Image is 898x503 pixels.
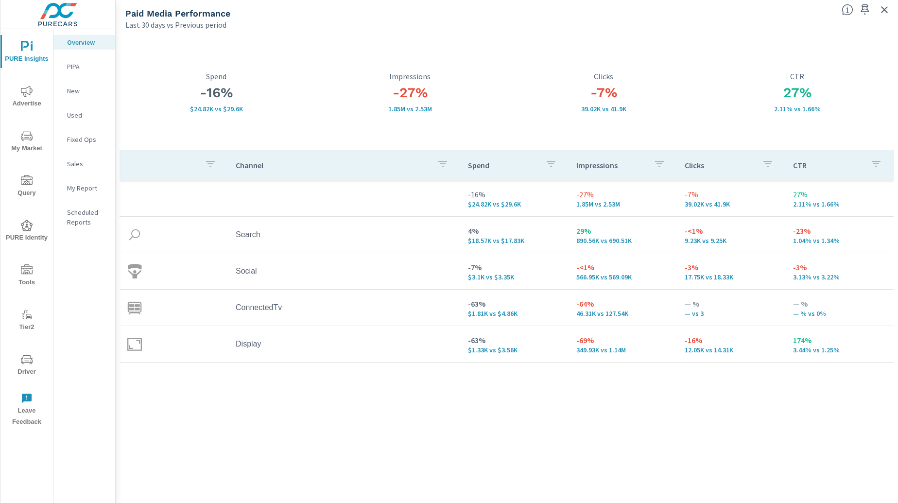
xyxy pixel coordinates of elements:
div: Fixed Ops [53,132,115,147]
p: 39,023 vs 41,896 [507,105,701,113]
p: $1,808 vs $4,859 [468,310,561,317]
p: 9,230 vs 9,253 [685,237,777,244]
p: CTR [701,72,895,81]
p: 46,313 vs 127,538 [576,310,669,317]
p: 12,047 vs 14,308 [685,346,777,354]
p: 2.11% vs 1.66% [701,105,895,113]
span: PURE Identity [3,220,50,243]
div: Used [53,108,115,122]
p: Fixed Ops [67,135,107,144]
p: 1,853,742 vs 2,527,529 [313,105,507,113]
p: 3.13% vs 3.22% [793,273,886,281]
p: 4% [468,225,561,237]
p: $3,102 vs $3,347 [468,273,561,281]
div: Overview [53,35,115,50]
p: -27% [576,189,669,200]
p: New [67,86,107,96]
button: Exit Fullscreen [877,2,892,17]
p: $24.82K vs $29.6K [120,105,313,113]
p: -63% [468,298,561,310]
p: -69% [576,334,669,346]
p: 349,928 vs 1,140,392 [576,346,669,354]
p: My Report [67,183,107,193]
p: Scheduled Reports [67,208,107,227]
p: Clicks [507,72,701,81]
p: 2.11% vs 1.66% [793,200,886,208]
p: 3.44% vs 1.25% [793,346,886,354]
p: -7% [468,261,561,273]
p: Overview [67,37,107,47]
span: Tools [3,264,50,288]
p: 27% [793,189,886,200]
p: 174% [793,334,886,346]
span: Tier2 [3,309,50,333]
span: Leave Feedback [3,393,50,428]
h3: 27% [701,85,895,101]
td: ConnectedTv [228,295,460,320]
h3: -16% [120,85,313,101]
span: Query [3,175,50,199]
p: — vs 3 [685,310,777,317]
p: 29% [576,225,669,237]
span: Advertise [3,86,50,109]
p: Impressions [576,160,646,170]
p: -23% [793,225,886,237]
p: Clicks [685,160,754,170]
p: -7% [685,189,777,200]
p: PIPA [67,62,107,71]
p: Channel [236,160,429,170]
p: Impressions [313,72,507,81]
span: My Market [3,130,50,154]
div: My Report [53,181,115,195]
p: $18,571 vs $17,829 [468,237,561,244]
p: Sales [67,159,107,169]
p: — % vs 0% [793,310,886,317]
p: -63% [468,334,561,346]
p: 1,853,742 vs 2,527,529 [576,200,669,208]
p: Spend [120,72,313,81]
img: icon-social.svg [127,264,142,278]
p: -3% [793,261,886,273]
p: -16% [685,334,777,346]
td: Social [228,259,460,283]
span: PURE Insights [3,41,50,65]
p: Last 30 days vs Previous period [125,19,226,31]
p: -16% [468,189,561,200]
img: icon-connectedtv.svg [127,300,142,315]
p: 39,023 vs 41,896 [685,200,777,208]
div: New [53,84,115,98]
h3: -7% [507,85,701,101]
p: CTR [793,160,863,170]
p: Spend [468,160,537,170]
div: Sales [53,156,115,171]
p: -3% [685,261,777,273]
p: — % [685,298,777,310]
h3: -27% [313,85,507,101]
p: 890,555 vs 690,511 [576,237,669,244]
div: nav menu [0,29,53,432]
p: $1,334 vs $3,564 [468,346,561,354]
p: -<1% [685,225,777,237]
p: -64% [576,298,669,310]
img: icon-search.svg [127,227,142,242]
img: icon-display.svg [127,337,142,351]
div: Scheduled Reports [53,205,115,229]
td: Display [228,332,460,356]
p: — % [793,298,886,310]
div: PIPA [53,59,115,74]
p: Used [67,110,107,120]
p: 566,946 vs 569,088 [576,273,669,281]
p: 1.04% vs 1.34% [793,237,886,244]
td: Search [228,223,460,247]
p: -<1% [576,261,669,273]
span: Driver [3,354,50,378]
p: $24,816 vs $29,599 [468,200,561,208]
h5: Paid Media Performance [125,8,230,18]
p: 17,746 vs 18,332 [685,273,777,281]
